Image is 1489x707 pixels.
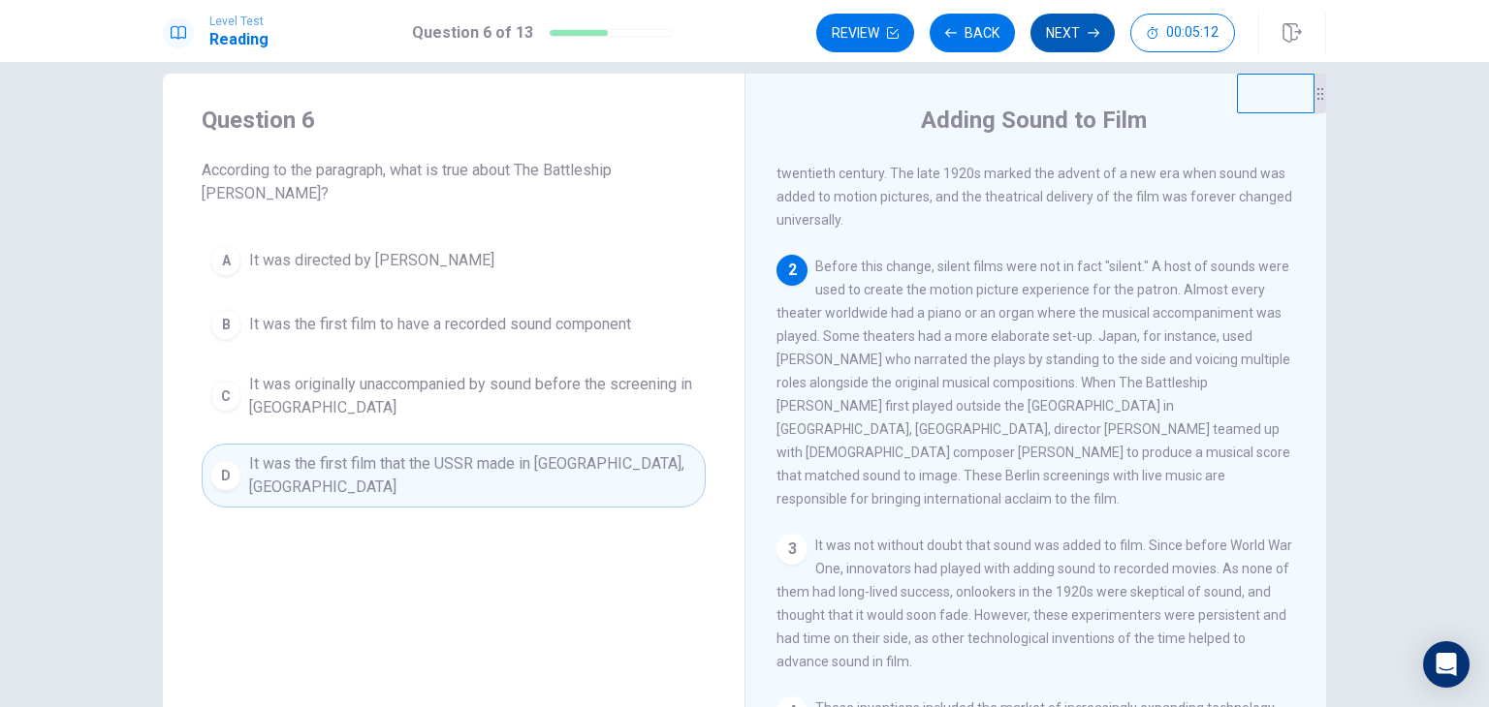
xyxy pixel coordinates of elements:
[1030,14,1115,52] button: Next
[412,21,533,45] h1: Question 6 of 13
[930,14,1015,52] button: Back
[210,309,241,340] div: B
[210,245,241,276] div: A
[249,313,631,336] span: It was the first film to have a recorded sound component
[776,255,808,286] div: 2
[202,236,706,285] button: AIt was directed by [PERSON_NAME]
[202,105,706,136] h4: Question 6
[209,28,269,51] h1: Reading
[210,381,241,412] div: C
[1130,14,1235,52] button: 00:05:12
[921,105,1147,136] h4: Adding Sound to Film
[202,300,706,349] button: BIt was the first film to have a recorded sound component
[776,534,808,565] div: 3
[249,452,697,499] span: It was the first film that the USSR made in [GEOGRAPHIC_DATA], [GEOGRAPHIC_DATA]
[249,249,494,272] span: It was directed by [PERSON_NAME]
[210,460,241,491] div: D
[202,444,706,507] button: DIt was the first film that the USSR made in [GEOGRAPHIC_DATA], [GEOGRAPHIC_DATA]
[776,538,1292,669] span: It was not without doubt that sound was added to film. Since before World War One, innovators had...
[1423,641,1470,688] div: Open Intercom Messenger
[209,15,269,28] span: Level Test
[776,259,1290,507] span: Before this change, silent films were not in fact "silent." A host of sounds were used to create ...
[816,14,914,52] button: Review
[249,373,697,419] span: It was originally unaccompanied by sound before the screening in [GEOGRAPHIC_DATA]
[202,159,706,205] span: According to the paragraph, what is true about The Battleship [PERSON_NAME]?
[202,364,706,428] button: CIt was originally unaccompanied by sound before the screening in [GEOGRAPHIC_DATA]
[1166,25,1219,41] span: 00:05:12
